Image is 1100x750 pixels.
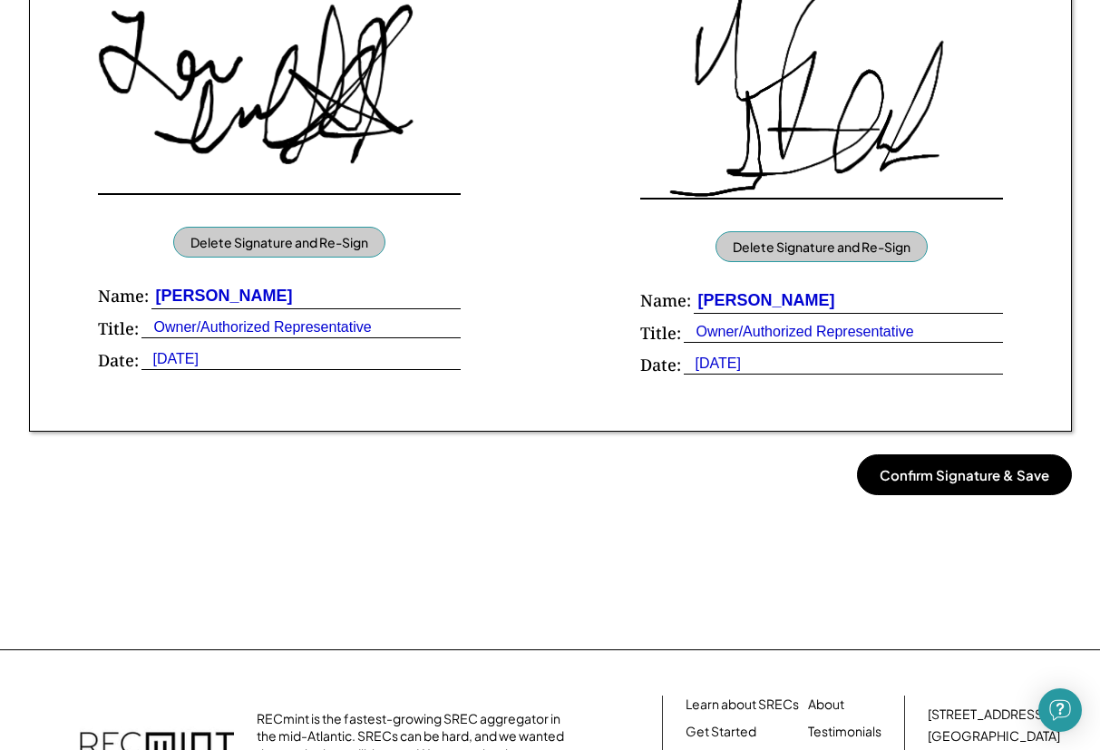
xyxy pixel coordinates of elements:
[98,349,139,372] div: Date:
[141,349,199,369] div: [DATE]
[857,454,1072,495] button: Confirm Signature & Save
[928,706,1046,724] div: [STREET_ADDRESS]
[808,723,881,741] a: Testimonials
[151,285,293,307] div: [PERSON_NAME]
[640,354,681,376] div: Date:
[640,289,691,312] div: Name:
[686,696,799,714] a: Learn about SRECs
[684,322,914,342] div: Owner/Authorized Representative
[686,723,756,741] a: Get Started
[173,227,385,258] button: Delete Signature and Re-Sign
[1038,688,1082,732] div: Open Intercom Messenger
[640,322,681,345] div: Title:
[715,231,928,262] button: Delete Signature and Re-Sign
[98,317,139,340] div: Title:
[694,289,835,312] div: [PERSON_NAME]
[141,317,372,337] div: Owner/Authorized Representative
[928,727,1060,745] div: [GEOGRAPHIC_DATA]
[684,354,741,374] div: [DATE]
[808,696,844,714] a: About
[98,285,149,307] div: Name:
